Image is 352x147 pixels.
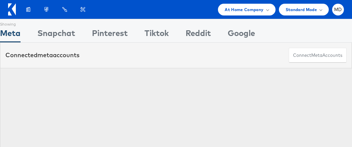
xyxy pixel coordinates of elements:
div: Pinterest [92,27,128,42]
span: At Home Company [225,6,263,13]
span: meta [37,51,53,59]
div: Google [228,27,255,42]
div: Connected accounts [5,51,79,60]
div: Reddit [186,27,211,42]
span: MD [334,7,342,12]
div: Snapchat [37,27,75,42]
span: Standard Mode [286,6,317,13]
button: ConnectmetaAccounts [289,48,347,63]
span: meta [311,52,322,59]
div: Tiktok [145,27,169,42]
